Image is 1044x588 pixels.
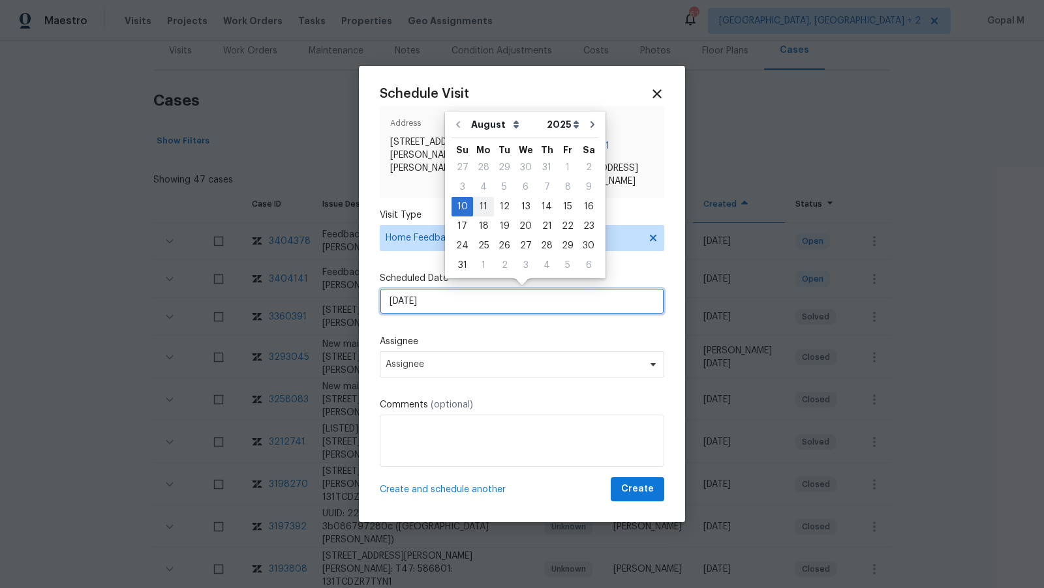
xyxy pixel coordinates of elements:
div: 28 [536,237,557,255]
div: Wed Aug 20 2025 [515,216,536,236]
div: Sun Jul 27 2025 [452,158,473,177]
div: 30 [515,158,536,177]
div: 26 [494,237,515,255]
div: 29 [494,158,515,177]
div: Sat Sep 06 2025 [578,256,599,275]
div: 2 [494,256,515,274]
div: 17 [452,217,473,235]
div: Sat Aug 16 2025 [578,197,599,216]
div: 5 [494,178,515,196]
div: Sun Aug 03 2025 [452,177,473,197]
div: Wed Aug 13 2025 [515,197,536,216]
div: Thu Aug 28 2025 [536,236,557,256]
div: 21 [536,217,557,235]
abbr: Wednesday [519,145,533,154]
div: 8 [557,178,578,196]
div: 5 [557,256,578,274]
div: 25 [473,237,494,255]
div: Sun Aug 10 2025 [452,197,473,216]
div: 16 [578,198,599,216]
div: 30 [578,237,599,255]
div: Fri Aug 22 2025 [557,216,578,236]
div: Sun Aug 17 2025 [452,216,473,236]
label: Assignee [380,335,664,348]
div: 18 [473,217,494,235]
div: Thu Aug 21 2025 [536,216,557,236]
div: Wed Jul 30 2025 [515,158,536,177]
span: Assignee [386,359,641,370]
div: 24 [452,237,473,255]
div: 9 [578,178,599,196]
div: 4 [473,178,494,196]
div: 22 [557,217,578,235]
select: Year [544,115,583,134]
label: Comments [380,398,664,411]
div: 11 [473,198,494,216]
button: Go to next month [583,111,602,138]
div: 2 [578,158,599,177]
div: 12 [494,198,515,216]
div: 20 [515,217,536,235]
div: Tue Aug 26 2025 [494,236,515,256]
div: Wed Sep 03 2025 [515,256,536,275]
div: 6 [515,178,536,196]
span: Create [621,481,654,497]
div: 15 [557,198,578,216]
span: (optional) [431,400,473,409]
div: Fri Aug 15 2025 [557,197,578,216]
select: Month [468,115,544,134]
span: Home Feedback P1 [386,231,639,244]
abbr: Saturday [583,145,595,154]
div: Thu Aug 14 2025 [536,197,557,216]
div: Wed Aug 06 2025 [515,177,536,197]
div: 27 [515,237,536,255]
button: Go to previous month [448,111,468,138]
div: Thu Jul 31 2025 [536,158,557,177]
div: Tue Aug 12 2025 [494,197,515,216]
div: Sat Aug 30 2025 [578,236,599,256]
div: 13 [515,198,536,216]
div: Mon Aug 25 2025 [473,236,494,256]
abbr: Sunday [456,145,468,154]
div: Sat Aug 02 2025 [578,158,599,177]
div: 14 [536,198,557,216]
input: M/D/YYYY [380,288,664,314]
div: Sun Aug 31 2025 [452,256,473,275]
div: Mon Jul 28 2025 [473,158,494,177]
label: Scheduled Date [380,272,664,285]
span: [STREET_ADDRESS][PERSON_NAME][PERSON_NAME] [390,136,493,175]
div: Tue Jul 29 2025 [494,158,515,177]
div: 7 [536,178,557,196]
abbr: Monday [476,145,491,154]
div: Thu Sep 04 2025 [536,256,557,275]
span: Close [650,87,664,101]
div: Mon Aug 18 2025 [473,216,494,236]
abbr: Tuesday [499,145,510,154]
div: 1 [473,256,494,274]
div: Sat Aug 09 2025 [578,177,599,197]
span: Address [390,117,493,136]
div: Fri Sep 05 2025 [557,256,578,275]
div: Mon Aug 11 2025 [473,197,494,216]
div: 3 [515,256,536,274]
span: Schedule Visit [380,87,469,100]
div: Mon Sep 01 2025 [473,256,494,275]
div: Sat Aug 23 2025 [578,216,599,236]
div: Thu Aug 07 2025 [536,177,557,197]
div: 23 [578,217,599,235]
div: 6 [578,256,599,274]
div: Tue Sep 02 2025 [494,256,515,275]
div: 31 [452,256,473,274]
div: Sun Aug 24 2025 [452,236,473,256]
div: 28 [473,158,494,177]
abbr: Friday [563,145,572,154]
div: Mon Aug 04 2025 [473,177,494,197]
div: Wed Aug 27 2025 [515,236,536,256]
abbr: Thursday [541,145,553,154]
button: Create [611,477,664,501]
label: Visit Type [380,209,664,222]
div: 29 [557,237,578,255]
div: 3 [452,178,473,196]
div: 27 [452,158,473,177]
div: Tue Aug 19 2025 [494,216,515,236]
